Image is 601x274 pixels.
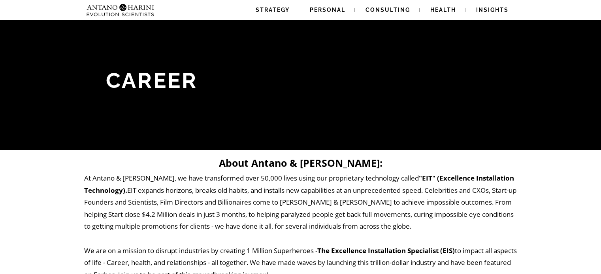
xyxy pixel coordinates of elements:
span: Career [106,68,198,93]
span: Health [430,7,456,13]
span: Consulting [365,7,410,13]
span: Personal [310,7,345,13]
strong: About Antano & [PERSON_NAME]: [219,156,382,170]
span: Insights [476,7,509,13]
strong: The Excellence Installation Specialist (EIS) [317,246,455,255]
strong: "EIT" (Excellence Installation Technology). [84,173,514,195]
span: Strategy [256,7,290,13]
